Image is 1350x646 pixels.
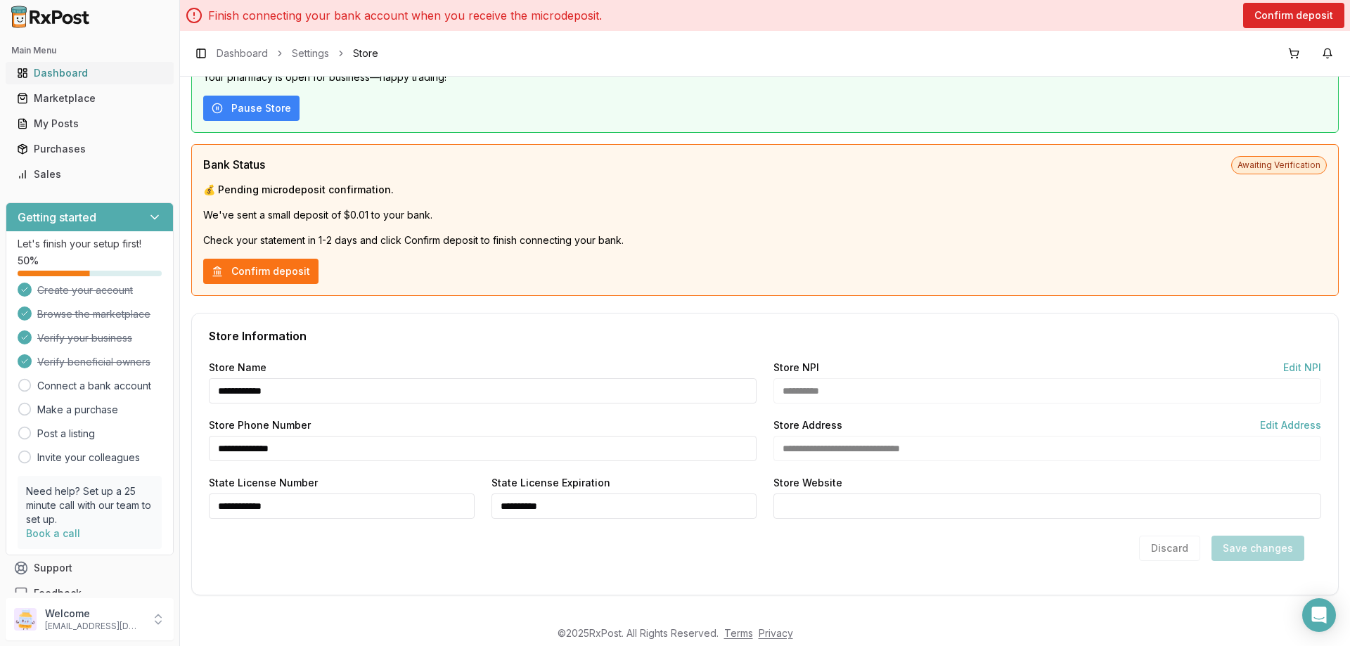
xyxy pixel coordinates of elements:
p: We've sent a small deposit of $0.01 to your bank. [203,208,1327,222]
p: 💰 Pending microdeposit confirmation. [203,183,1327,197]
label: State License Expiration [491,478,610,488]
label: State License Number [209,478,318,488]
a: Terms [724,627,753,639]
p: Need help? Set up a 25 minute call with our team to set up. [26,484,153,527]
div: Store Information [209,330,1321,342]
label: Store Address [773,420,842,430]
p: Your pharmacy is open for business—happy trading! [203,70,1327,84]
span: 50 % [18,254,39,268]
p: Finish connecting your bank account when you receive the microdeposit. [208,7,602,24]
label: Store Website [773,478,842,488]
a: Purchases [11,136,168,162]
span: Bank Status [203,156,265,173]
a: Invite your colleagues [37,451,140,465]
h2: Main Menu [11,45,168,56]
a: Marketplace [11,86,168,111]
p: Check your statement in 1-2 days and click Confirm deposit to finish connecting your bank. [203,233,1327,247]
span: Store [353,46,378,60]
a: Dashboard [217,46,268,60]
button: Confirm deposit [1243,3,1344,28]
button: Feedback [6,581,174,606]
div: Open Intercom Messenger [1302,598,1336,632]
label: Store Phone Number [209,420,311,430]
h3: Getting started [18,209,96,226]
a: My Posts [11,111,168,136]
button: Confirm deposit [203,259,319,284]
img: User avatar [14,608,37,631]
a: Post a listing [37,427,95,441]
a: Settings [292,46,329,60]
div: Dashboard [17,66,162,80]
button: Dashboard [6,62,174,84]
p: [EMAIL_ADDRESS][DOMAIN_NAME] [45,621,143,632]
nav: breadcrumb [217,46,378,60]
label: Store Name [209,363,266,373]
button: Pause Store [203,96,300,121]
span: Feedback [34,586,82,600]
button: My Posts [6,112,174,135]
div: Purchases [17,142,162,156]
a: Privacy [759,627,793,639]
button: Support [6,555,174,581]
button: Marketplace [6,87,174,110]
button: Sales [6,163,174,186]
p: Welcome [45,607,143,621]
span: Verify beneficial owners [37,355,150,369]
div: Sales [17,167,162,181]
a: Sales [11,162,168,187]
label: Store NPI [773,363,819,373]
span: Create your account [37,283,133,297]
div: Marketplace [17,91,162,105]
a: Make a purchase [37,403,118,417]
button: Purchases [6,138,174,160]
div: My Posts [17,117,162,131]
span: Browse the marketplace [37,307,150,321]
a: Dashboard [11,60,168,86]
a: Connect a bank account [37,379,151,393]
span: Verify your business [37,331,132,345]
a: Book a call [26,527,80,539]
img: RxPost Logo [6,6,96,28]
p: Let's finish your setup first! [18,237,162,251]
span: Awaiting Verification [1231,156,1327,174]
